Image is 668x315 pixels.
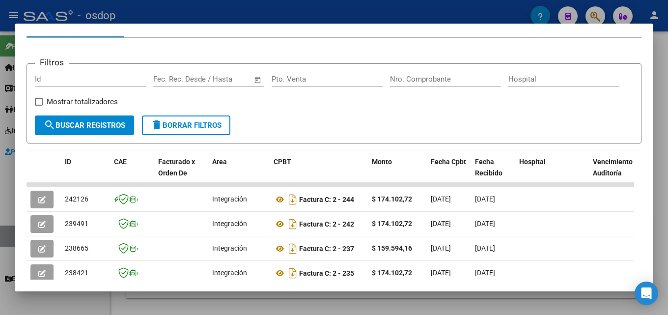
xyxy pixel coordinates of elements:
[372,195,412,203] strong: $ 174.102,72
[635,282,658,305] div: Open Intercom Messenger
[212,269,247,277] span: Integración
[589,151,633,195] datatable-header-cell: Vencimiento Auditoría
[110,151,154,195] datatable-header-cell: CAE
[154,151,208,195] datatable-header-cell: Facturado x Orden De
[286,241,299,257] i: Descargar documento
[44,121,125,130] span: Buscar Registros
[431,269,451,277] span: [DATE]
[212,220,247,228] span: Integración
[299,220,354,228] strong: Factura C: 2 - 242
[475,195,495,203] span: [DATE]
[431,195,451,203] span: [DATE]
[65,220,88,228] span: 239491
[61,151,110,195] datatable-header-cell: ID
[65,244,88,252] span: 238665
[158,158,195,177] span: Facturado x Orden De
[372,269,412,277] strong: $ 174.102,72
[151,119,163,131] mat-icon: delete
[475,220,495,228] span: [DATE]
[65,158,71,166] span: ID
[593,158,633,177] span: Vencimiento Auditoría
[471,151,515,195] datatable-header-cell: Fecha Recibido
[372,220,412,228] strong: $ 174.102,72
[212,158,227,166] span: Area
[431,244,451,252] span: [DATE]
[475,158,502,177] span: Fecha Recibido
[35,56,69,69] h3: Filtros
[252,74,264,86] button: Open calendar
[114,158,127,166] span: CAE
[372,244,412,252] strong: $ 159.594,16
[142,115,230,135] button: Borrar Filtros
[212,244,247,252] span: Integración
[208,151,270,195] datatable-header-cell: Area
[44,119,56,131] mat-icon: search
[299,196,354,203] strong: Factura C: 2 - 244
[151,121,222,130] span: Borrar Filtros
[270,151,368,195] datatable-header-cell: CPBT
[153,75,193,84] input: Fecha inicio
[431,158,466,166] span: Fecha Cpbt
[65,195,88,203] span: 242126
[475,269,495,277] span: [DATE]
[519,158,546,166] span: Hospital
[47,96,118,108] span: Mostrar totalizadores
[475,244,495,252] span: [DATE]
[372,158,392,166] span: Monto
[286,216,299,232] i: Descargar documento
[427,151,471,195] datatable-header-cell: Fecha Cpbt
[286,265,299,281] i: Descargar documento
[65,269,88,277] span: 238421
[515,151,589,195] datatable-header-cell: Hospital
[35,115,134,135] button: Buscar Registros
[212,195,247,203] span: Integración
[202,75,250,84] input: Fecha fin
[286,192,299,207] i: Descargar documento
[299,245,354,253] strong: Factura C: 2 - 237
[274,158,291,166] span: CPBT
[431,220,451,228] span: [DATE]
[299,269,354,277] strong: Factura C: 2 - 235
[368,151,427,195] datatable-header-cell: Monto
